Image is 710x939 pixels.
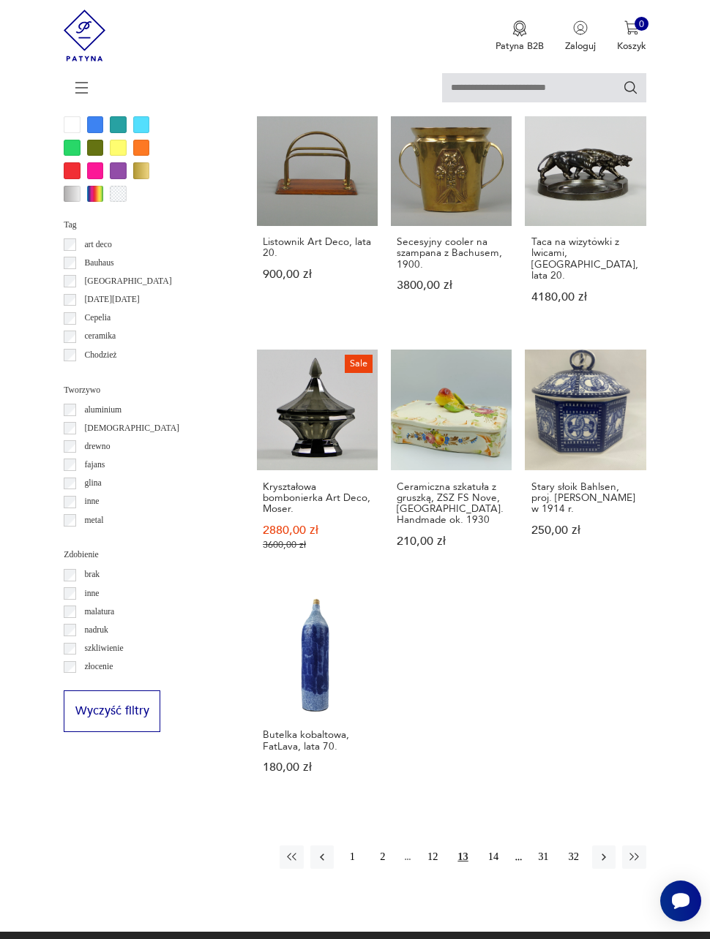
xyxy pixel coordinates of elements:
p: 3800,00 zł [397,280,506,291]
button: 13 [451,845,474,869]
p: aluminium [84,403,122,418]
p: [GEOGRAPHIC_DATA] [84,274,171,289]
button: 2 [371,845,395,869]
p: ceramika [84,329,116,344]
p: inne [84,587,99,601]
iframe: Smartsupp widget button [660,880,701,921]
h3: Taca na wizytówki z lwicami, [GEOGRAPHIC_DATA], lata 20. [531,236,640,281]
p: Zdobienie [64,548,225,562]
p: Bauhaus [84,256,113,271]
p: Tag [64,218,225,233]
h3: Kryształowa bombonierka Art Deco, Moser. [263,481,372,515]
h3: Butelka kobaltowa, FatLava, lata 70. [263,729,372,752]
p: Chodzież [84,348,116,363]
a: Butelka kobaltowa, FatLava, lata 70.Butelka kobaltowa, FatLava, lata 70.180,00 zł [257,598,378,799]
p: nadruk [84,623,108,638]
p: [DATE][DATE] [84,293,139,307]
button: 14 [482,845,505,869]
p: Koszyk [617,39,646,53]
p: 900,00 zł [263,269,372,280]
a: Taca na wizytówki z lwicami, Warszawa, lata 20.Taca na wizytówki z lwicami, [GEOGRAPHIC_DATA], la... [525,105,646,329]
p: fajans [84,458,105,472]
p: Cepelia [84,311,111,325]
p: metal [84,513,103,528]
a: Stary słoik Bahlsen, proj. Gertrud Kraut w 1914 r.Stary słoik Bahlsen, proj. [PERSON_NAME] w 1914... [525,350,646,577]
button: Zaloguj [565,20,596,53]
p: złocenie [84,660,113,674]
p: Ćmielów [84,366,116,381]
img: Ikonka użytkownika [573,20,588,35]
p: 3600,00 zł [263,540,372,551]
p: drewno [84,440,110,454]
p: glina [84,476,101,491]
a: Ikona medaluPatyna B2B [496,20,544,53]
div: 0 [635,17,649,31]
p: inne [84,494,99,509]
button: Szukaj [623,80,639,96]
a: Listownik Art Deco, lata 20.Listownik Art Deco, lata 20.900,00 zł [257,105,378,329]
a: SaleKryształowa bombonierka Art Deco, Moser.Kryształowa bombonierka Art Deco, Moser.2880,00 zł360... [257,350,378,577]
p: malatura [84,605,114,619]
button: 0Koszyk [617,20,646,53]
a: Ceramiczna szkatuła z gruszką, ZSZ FS Nove, Italy. Handmade ok. 1930Ceramiczna szkatuła z gruszką... [391,350,512,577]
p: Patyna B2B [496,39,544,53]
p: 250,00 zł [531,525,640,536]
img: Ikona koszyka [624,20,639,35]
button: 12 [421,845,444,869]
button: Patyna B2B [496,20,544,53]
p: 2880,00 zł [263,525,372,536]
a: Secesyjny cooler na szampana z Bachusem, 1900.Secesyjny cooler na szampana z Bachusem, 1900.3800,... [391,105,512,329]
p: art deco [84,238,111,252]
h3: Ceramiczna szkatuła z gruszką, ZSZ FS Nove, [GEOGRAPHIC_DATA]. Handmade ok. 1930 [397,481,506,526]
p: [DEMOGRAPHIC_DATA] [84,421,179,436]
p: 4180,00 zł [531,292,640,303]
button: Wyczyść filtry [64,690,160,733]
p: 210,00 zł [397,536,506,547]
button: 1 [340,845,364,869]
p: brak [84,567,100,582]
p: szkliwienie [84,641,123,656]
button: 32 [562,845,586,869]
h3: Listownik Art Deco, lata 20. [263,236,372,259]
h3: Secesyjny cooler na szampana z Bachusem, 1900. [397,236,506,270]
img: Ikona medalu [512,20,527,37]
button: 31 [531,845,555,869]
p: plastik [84,532,107,546]
p: Tworzywo [64,383,225,398]
p: 180,00 zł [263,762,372,773]
p: Zaloguj [565,39,596,53]
h3: Stary słoik Bahlsen, proj. [PERSON_NAME] w 1914 r. [531,481,640,515]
